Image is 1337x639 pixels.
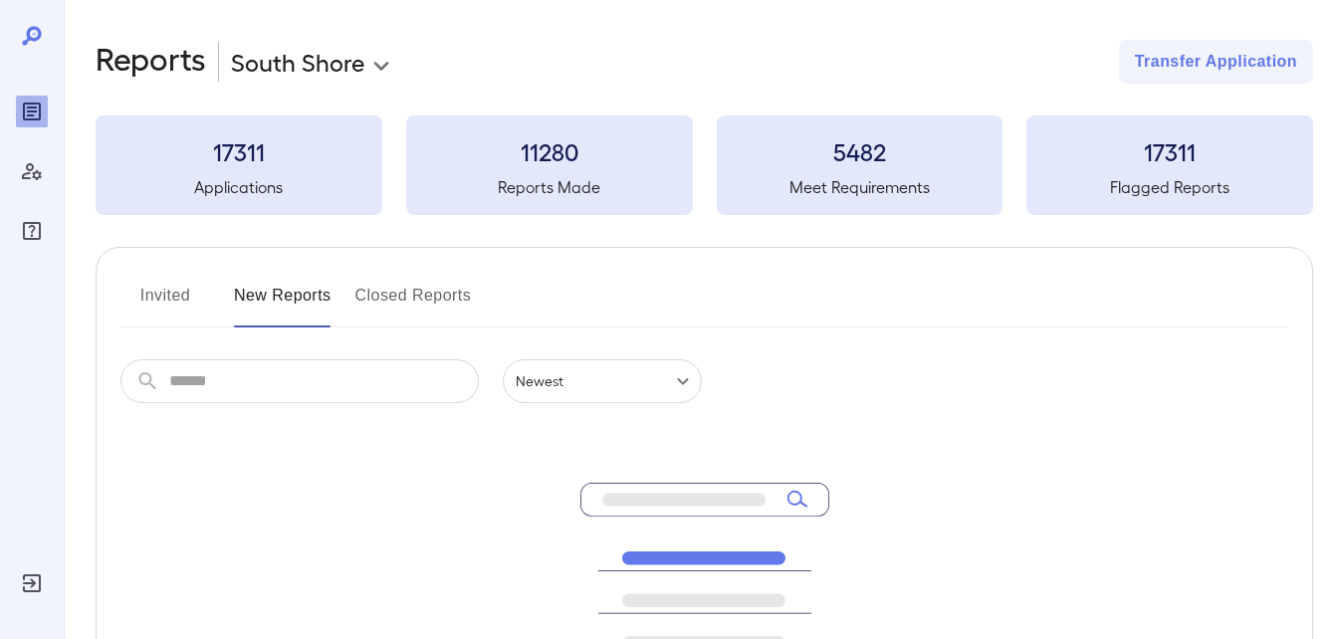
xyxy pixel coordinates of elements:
[16,155,48,187] div: Manage Users
[234,280,332,327] button: New Reports
[406,135,693,167] h3: 11280
[717,175,1003,199] h5: Meet Requirements
[96,135,382,167] h3: 17311
[96,40,206,84] h2: Reports
[406,175,693,199] h5: Reports Made
[96,175,382,199] h5: Applications
[503,359,702,403] div: Newest
[1026,175,1313,199] h5: Flagged Reports
[1026,135,1313,167] h3: 17311
[120,280,210,327] button: Invited
[16,215,48,247] div: FAQ
[355,280,472,327] button: Closed Reports
[16,96,48,127] div: Reports
[16,567,48,599] div: Log Out
[1119,40,1313,84] button: Transfer Application
[717,135,1003,167] h3: 5482
[231,46,364,78] p: South Shore
[96,115,1313,215] summary: 17311Applications11280Reports Made5482Meet Requirements17311Flagged Reports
